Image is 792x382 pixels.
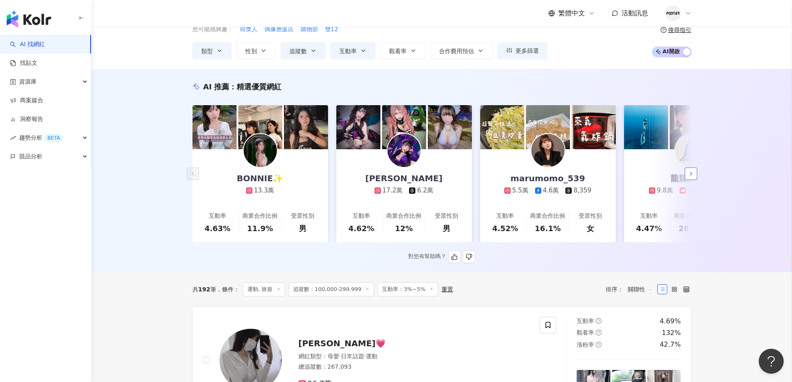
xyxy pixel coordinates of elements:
button: 偶像應援店 [264,25,294,34]
img: post-image [624,105,668,149]
div: BETA [44,134,63,142]
div: 排序： [606,283,657,296]
span: 雙12 [325,25,338,34]
div: 網紅類型 ： [299,352,530,361]
span: · [364,353,366,360]
button: 合作費用預估 [430,42,493,59]
a: 找貼文 [10,59,37,67]
img: KOL Avatar [387,134,421,167]
img: post-image [428,105,472,149]
div: marumomo_539 [502,173,593,184]
span: 性別 [245,48,257,54]
div: 4.63% [205,223,230,234]
span: question-circle [596,342,602,347]
img: post-image [526,105,570,149]
a: 洞察報告 [10,115,43,123]
button: 雙12 [325,25,339,34]
span: 觀看率 [389,48,407,54]
div: 11.9% [247,223,273,234]
span: 追蹤數 [289,48,307,54]
button: 性別 [237,42,276,59]
span: 運動, 旅遊 [243,282,285,296]
iframe: Help Scout Beacon - Open [759,349,784,374]
img: KOL Avatar [675,134,708,167]
button: 類型 [192,42,232,59]
img: post-image [382,105,426,149]
div: 9.8萬 [657,186,673,195]
img: post-image [336,105,380,149]
div: BONNIE✨ [229,173,292,184]
button: 互動率 [331,42,375,59]
a: searchAI 找網紅 [10,40,45,49]
div: 搜尋指引 [668,27,691,33]
span: 關聯性 [628,283,653,296]
img: logo [7,11,51,27]
span: question-circle [596,330,602,335]
span: 追蹤數：100,000-299,999 [289,282,374,296]
div: 龍龍開烤箱 [662,173,720,184]
span: 互動率 [339,48,357,54]
img: %E7%A4%BE%E7%BE%A4%E7%94%A8LOGO.png [665,5,681,21]
div: 男 [443,223,450,234]
a: 龍龍開烤箱9.8萬1.6萬2.1萬互動率4.47%商業合作比例26.9%受眾性別女 [624,149,760,242]
div: 對您有幫助嗎？ [408,251,475,263]
span: question-circle [661,27,666,33]
span: 條件 ： [216,286,239,293]
div: 4.69% [660,317,681,326]
img: post-image [670,105,714,149]
div: 4.62% [348,223,374,234]
div: 4.52% [492,223,518,234]
div: [PERSON_NAME] [357,173,451,184]
span: 合作費用預估 [439,48,474,54]
div: 互動率 [496,212,514,220]
div: 重置 [442,286,453,293]
div: 商業合作比例 [242,212,277,220]
span: 精選優質網紅 [237,82,281,91]
img: post-image [572,105,616,149]
div: AI 推薦 ： [203,81,282,92]
div: 受眾性別 [291,212,314,220]
span: 互動率 [577,318,594,324]
img: post-image [238,105,282,149]
span: 購物節 [301,25,318,34]
span: question-circle [596,318,602,324]
button: 得獎人 [239,25,258,34]
span: [PERSON_NAME]💗 [299,338,386,348]
img: post-image [284,105,328,149]
div: 26.9% [679,223,704,234]
a: BONNIE✨13.3萬互動率4.63%商業合作比例11.9%受眾性別男 [192,149,328,242]
button: 購物節 [300,25,318,34]
div: 男 [299,223,306,234]
div: 商業合作比例 [530,212,565,220]
div: 4.6萬 [543,186,559,195]
span: 活動訊息 [622,9,648,17]
span: 類型 [201,48,213,54]
div: 132% [662,328,681,338]
div: 受眾性別 [435,212,458,220]
span: 觀看率 [577,329,594,336]
div: 商業合作比例 [386,212,421,220]
img: KOL Avatar [531,134,565,167]
span: 繁體中文 [558,9,585,18]
span: 運動 [366,353,377,360]
div: 42.7% [660,340,681,349]
div: 互動率 [353,212,370,220]
span: 更多篩選 [516,47,539,54]
div: 受眾性別 [579,212,602,220]
span: · [339,353,341,360]
div: 6.2萬 [417,186,433,195]
button: 追蹤數 [281,42,326,59]
button: 更多篩選 [498,42,548,59]
div: 13.3萬 [254,186,274,195]
div: 共 筆 [192,286,216,293]
a: [PERSON_NAME]17.2萬6.2萬互動率4.62%商業合作比例12%受眾性別男 [336,149,472,242]
div: 4.47% [636,223,662,234]
span: 競品分析 [19,147,42,166]
div: 5.5萬 [512,186,528,195]
span: 漲粉率 [577,341,594,348]
span: 資源庫 [19,72,37,91]
div: 16.1% [535,223,560,234]
span: 您可能感興趣： [192,25,233,34]
span: 互動率：3%~5% [377,282,438,296]
img: post-image [192,105,237,149]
